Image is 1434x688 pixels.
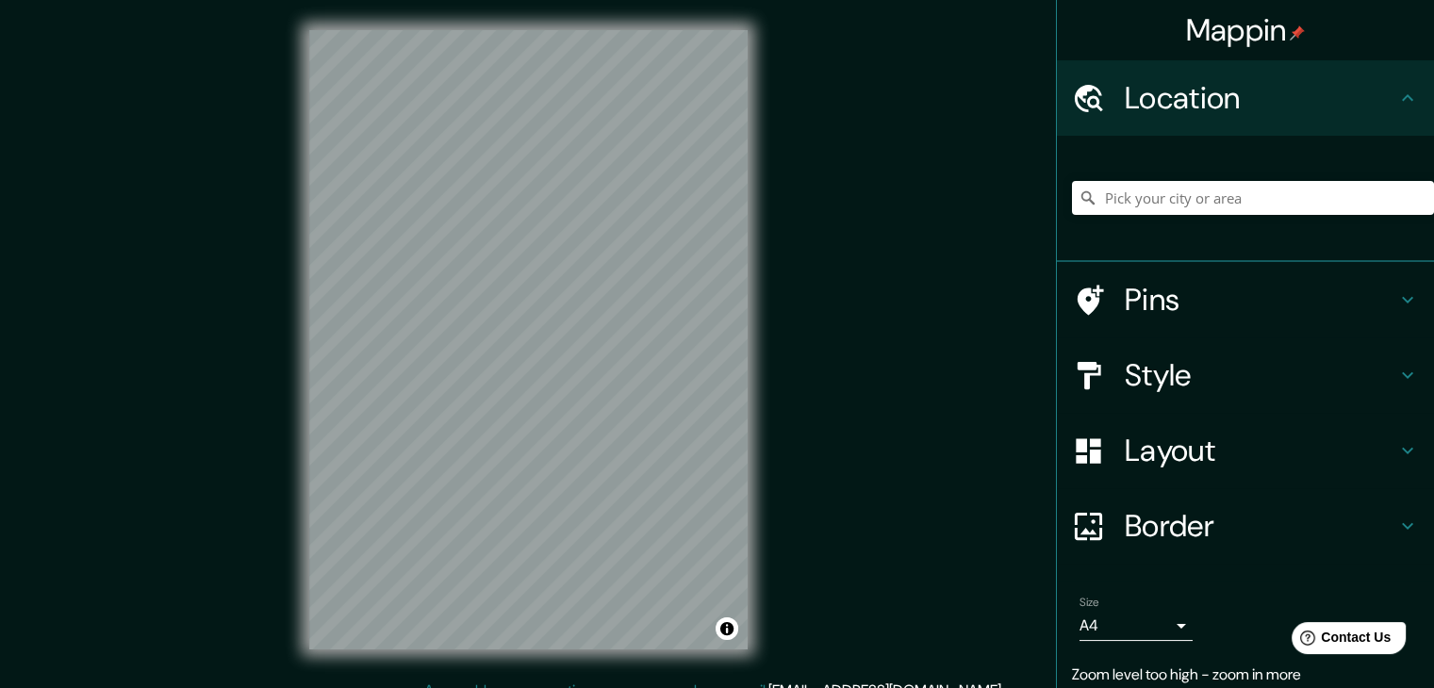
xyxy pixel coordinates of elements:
label: Size [1080,595,1099,611]
p: Zoom level too high - zoom in more [1072,663,1419,686]
div: A4 [1080,611,1193,641]
div: Style [1057,337,1434,413]
div: Location [1057,60,1434,136]
h4: Pins [1125,281,1396,319]
h4: Location [1125,79,1396,117]
button: Toggle attribution [716,617,738,640]
iframe: Help widget launcher [1266,614,1413,667]
h4: Border [1125,507,1396,545]
h4: Mappin [1186,11,1306,49]
h4: Style [1125,356,1396,394]
input: Pick your city or area [1072,181,1434,215]
div: Layout [1057,413,1434,488]
h4: Layout [1125,432,1396,469]
div: Border [1057,488,1434,564]
div: Pins [1057,262,1434,337]
canvas: Map [309,30,748,649]
img: pin-icon.png [1290,25,1305,41]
